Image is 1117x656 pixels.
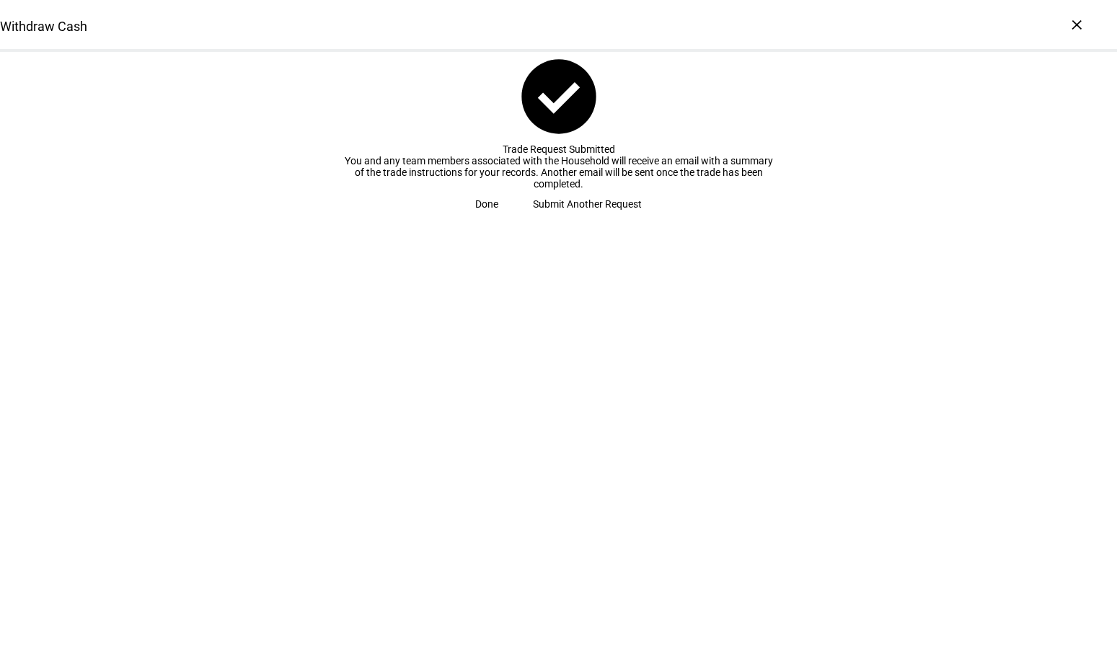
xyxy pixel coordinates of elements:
span: Done [475,190,498,218]
div: × [1065,13,1088,36]
button: Submit Another Request [516,190,659,218]
span: Submit Another Request [533,190,642,218]
button: Done [458,190,516,218]
mat-icon: check_circle [514,52,604,141]
div: You and any team members associated with the Household will receive an email with a summary of th... [343,155,775,190]
div: Trade Request Submitted [343,143,775,155]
